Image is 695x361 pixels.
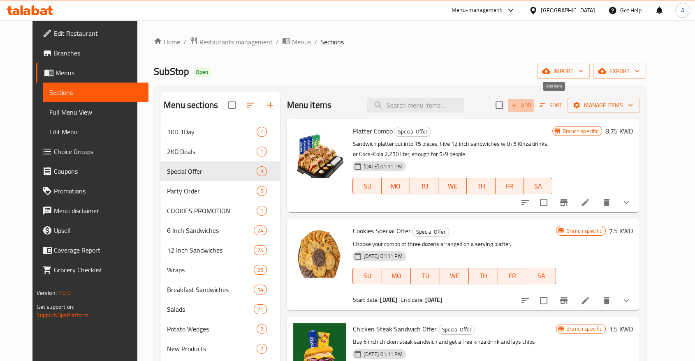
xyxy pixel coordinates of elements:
[167,265,254,275] div: Wraps
[356,270,378,282] span: SU
[282,37,311,47] a: Menus
[534,99,568,112] span: Sort items
[510,101,532,110] span: Add
[254,304,267,314] div: items
[167,344,257,354] div: New Products
[36,142,148,161] a: Choice Groups
[254,285,267,294] div: items
[160,142,280,161] div: 2KD Deals1
[154,37,180,47] a: Home
[414,270,437,282] span: TU
[499,180,521,192] span: FR
[154,62,189,80] span: SubStop
[292,37,311,47] span: Menus
[544,66,583,76] span: import
[352,139,552,159] p: Sandwich platter cut into 15 pieces, Five 12 inch sandwiches with 5 Kinza drinks, or Coca-Cola 2....
[540,101,562,110] span: Sort
[160,221,280,240] div: 6 Inch Sandwiches24
[605,125,633,137] h6: 8.75 KWD
[36,181,148,201] a: Promotions
[621,198,631,207] svg: Show Choices
[394,127,431,137] div: Special Offer
[352,178,381,194] button: SU
[257,187,266,195] span: 5
[401,294,424,305] span: End date:
[257,207,266,215] span: 1
[352,337,556,347] p: Buy 6 inch chicken steak sandwich and get a free kinza drink and lays chips
[524,178,552,194] button: SA
[36,63,148,83] a: Menus
[164,99,218,111] h2: Menu sections
[36,260,148,280] a: Grocery Checklist
[36,43,148,63] a: Branches
[254,266,266,274] span: 26
[380,294,397,305] b: [DATE]
[616,193,636,212] button: show more
[257,168,266,175] span: 3
[167,186,257,196] div: Party Order
[621,296,631,306] svg: Show Choices
[360,350,405,358] span: [DATE] 01:11 PM
[425,294,442,305] b: [DATE]
[54,225,142,235] span: Upsell
[54,147,142,156] span: Choice Groups
[515,291,535,310] button: sort-choices
[49,87,142,97] span: Sections
[352,225,410,237] span: Cookies Special Offer
[254,225,267,235] div: items
[160,339,280,359] div: New Products7
[527,180,549,192] span: SA
[276,37,279,47] li: /
[257,127,267,137] div: items
[314,37,317,47] li: /
[49,127,142,137] span: Edit Menu
[515,193,535,212] button: sort-choices
[167,206,257,216] span: COOKIES PROMOTION
[167,324,257,334] div: Potato Wedges
[192,67,211,77] div: Open
[412,227,449,237] div: Special Offer
[563,227,605,235] span: Branch specific
[167,147,257,156] span: 2KD Deals
[600,66,639,76] span: export
[54,206,142,216] span: Menu disclaimer
[190,37,273,47] a: Restaurants management
[367,98,464,113] input: search
[167,166,257,176] span: Special Offer
[241,95,260,115] span: Sort sections
[609,323,633,335] h6: 1.5 KWD
[508,99,534,112] button: Add
[160,161,280,181] div: Special Offer3
[491,97,508,114] span: Select section
[563,325,605,333] span: Branch specific
[257,345,266,353] span: 7
[160,181,280,201] div: Party Order5
[160,319,280,339] div: Potato Wedges2
[54,166,142,176] span: Coupons
[199,37,273,47] span: Restaurants management
[160,260,280,280] div: Wraps26
[223,97,241,114] span: Select all sections
[36,221,148,240] a: Upsell
[554,291,574,310] button: Branch-specific-item
[535,194,552,211] span: Select to update
[257,325,266,333] span: 2
[593,64,646,79] button: export
[385,270,408,282] span: MO
[183,37,186,47] li: /
[472,270,495,282] span: TH
[192,69,211,76] span: Open
[257,186,267,196] div: items
[260,95,280,115] button: Add section
[254,306,266,313] span: 21
[154,37,646,47] nav: breadcrumb
[559,127,602,135] span: Branch specific
[167,245,254,255] div: 12 Inch Sandwiches
[167,127,257,137] div: 1KD 1Day
[167,285,254,294] span: Breakfast Sandwiches
[167,225,254,235] span: 6 Inch Sandwiches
